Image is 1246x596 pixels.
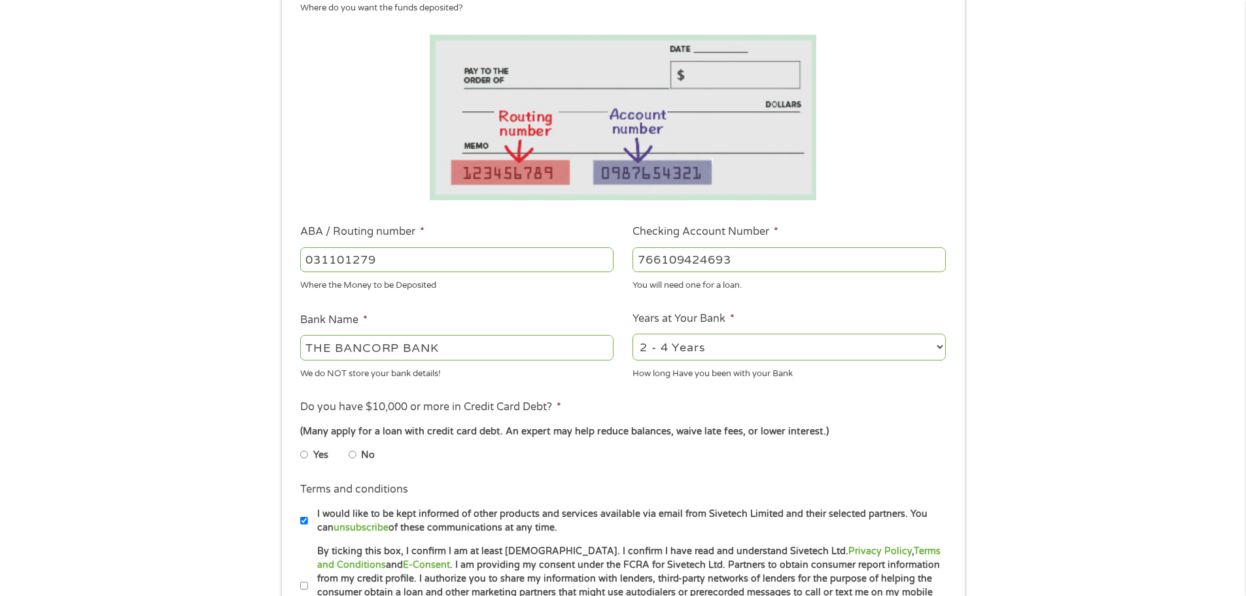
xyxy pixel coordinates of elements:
[632,312,735,326] label: Years at Your Bank
[632,362,946,380] div: How long Have you been with your Bank
[300,483,408,497] label: Terms and conditions
[361,448,375,463] label: No
[403,559,450,570] a: E-Consent
[430,35,817,200] img: Routing number location
[300,275,614,292] div: Where the Money to be Deposited
[848,546,912,557] a: Privacy Policy
[300,425,945,439] div: (Many apply for a loan with credit card debt. An expert may help reduce balances, waive late fees...
[300,247,614,272] input: 263177916
[300,313,368,327] label: Bank Name
[308,507,950,535] label: I would like to be kept informed of other products and services available via email from Sivetech...
[300,225,424,239] label: ABA / Routing number
[632,247,946,272] input: 345634636
[317,546,941,570] a: Terms and Conditions
[300,362,614,380] div: We do NOT store your bank details!
[313,448,328,463] label: Yes
[300,2,936,15] div: Where do you want the funds deposited?
[300,400,561,414] label: Do you have $10,000 or more in Credit Card Debt?
[334,522,389,533] a: unsubscribe
[632,275,946,292] div: You will need one for a loan.
[632,225,778,239] label: Checking Account Number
